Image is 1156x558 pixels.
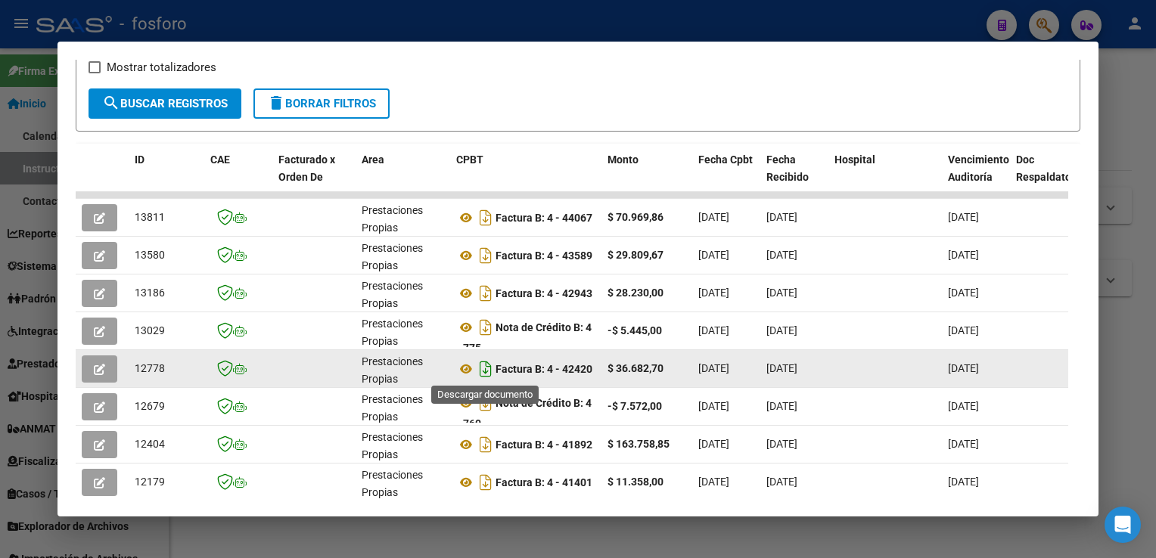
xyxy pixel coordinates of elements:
strong: Factura B: 4 - 42943 [496,287,592,299]
span: [DATE] [766,287,797,299]
span: [DATE] [766,211,797,223]
span: Monto [608,153,639,166]
i: Descargar documento [476,432,496,457]
span: Fecha Recibido [766,153,809,183]
span: [DATE] [698,362,729,374]
datatable-header-cell: Area [356,144,450,210]
span: Mostrar totalizadores [107,58,216,76]
button: Borrar Filtros [253,88,390,119]
datatable-header-cell: Facturado x Orden De [272,144,356,210]
strong: $ 70.969,86 [608,211,663,223]
span: [DATE] [698,476,729,488]
i: Descargar documento [476,243,496,268]
span: [DATE] [698,400,729,412]
i: Descargar documento [476,391,496,415]
strong: $ 29.809,67 [608,249,663,261]
span: [DATE] [948,476,979,488]
span: Vencimiento Auditoría [948,153,1009,183]
strong: $ 11.358,00 [608,476,663,488]
span: CAE [210,153,230,166]
span: Prestaciones Propias [362,242,423,271]
strong: $ 163.758,85 [608,438,670,450]
datatable-header-cell: Fecha Recibido [760,144,828,210]
span: [DATE] [948,324,979,336]
div: Open Intercom Messenger [1105,507,1141,543]
datatable-header-cell: Fecha Cpbt [692,144,760,210]
datatable-header-cell: ID [129,144,204,210]
span: [DATE] [766,249,797,261]
span: [DATE] [698,287,729,299]
span: [DATE] [698,211,729,223]
span: 12179 [135,476,165,488]
mat-icon: delete [267,94,285,112]
strong: -$ 5.445,00 [608,324,662,336]
span: 12778 [135,362,165,374]
span: 13580 [135,249,165,261]
datatable-header-cell: CAE [204,144,272,210]
span: [DATE] [766,324,797,336]
span: 13186 [135,287,165,299]
strong: Factura B: 4 - 44067 [496,212,592,224]
span: [DATE] [766,362,797,374]
mat-icon: search [102,94,120,112]
span: Borrar Filtros [267,97,376,110]
span: [DATE] [698,249,729,261]
strong: Factura B: 4 - 43589 [496,250,592,262]
span: [DATE] [948,211,979,223]
span: [DATE] [948,287,979,299]
i: Descargar documento [476,470,496,494]
span: [DATE] [948,438,979,450]
span: Prestaciones Propias [362,431,423,460]
strong: Factura B: 4 - 41892 [496,439,592,451]
span: [DATE] [766,438,797,450]
span: Doc Respaldatoria [1016,153,1084,183]
span: Prestaciones Propias [362,280,423,309]
span: 13811 [135,211,165,223]
span: [DATE] [948,249,979,261]
strong: Nota de Crédito B: 4 - 775 [456,321,592,354]
strong: $ 28.230,00 [608,287,663,299]
span: [DATE] [698,438,729,450]
span: [DATE] [766,400,797,412]
span: Prestaciones Propias [362,393,423,423]
strong: Nota de Crédito B: 4 - 760 [456,397,592,429]
span: Buscar Registros [102,97,228,110]
strong: $ 36.682,70 [608,362,663,374]
span: 12679 [135,400,165,412]
datatable-header-cell: Hospital [828,144,942,210]
i: Descargar documento [476,281,496,305]
datatable-header-cell: CPBT [450,144,601,210]
span: Prestaciones Propias [362,469,423,498]
span: Area [362,153,384,166]
i: Descargar documento [476,357,496,381]
datatable-header-cell: Doc Respaldatoria [1010,144,1101,210]
button: Buscar Registros [89,88,241,119]
span: [DATE] [948,362,979,374]
span: Fecha Cpbt [698,153,753,166]
span: 12404 [135,438,165,450]
span: Prestaciones Propias [362,204,423,234]
datatable-header-cell: Vencimiento Auditoría [942,144,1010,210]
strong: Factura B: 4 - 42420 [496,363,592,375]
i: Descargar documento [476,315,496,339]
span: [DATE] [948,400,979,412]
strong: Factura B: 4 - 41401 [496,476,592,488]
span: Facturado x Orden De [278,153,335,183]
span: [DATE] [698,324,729,336]
span: 13029 [135,324,165,336]
span: Prestaciones Propias [362,355,423,385]
datatable-header-cell: Monto [601,144,692,210]
strong: -$ 7.572,00 [608,400,662,412]
span: CPBT [456,153,483,166]
span: Hospital [834,153,875,166]
span: Prestaciones Propias [362,318,423,347]
span: [DATE] [766,476,797,488]
i: Descargar documento [476,206,496,230]
span: ID [135,153,144,166]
